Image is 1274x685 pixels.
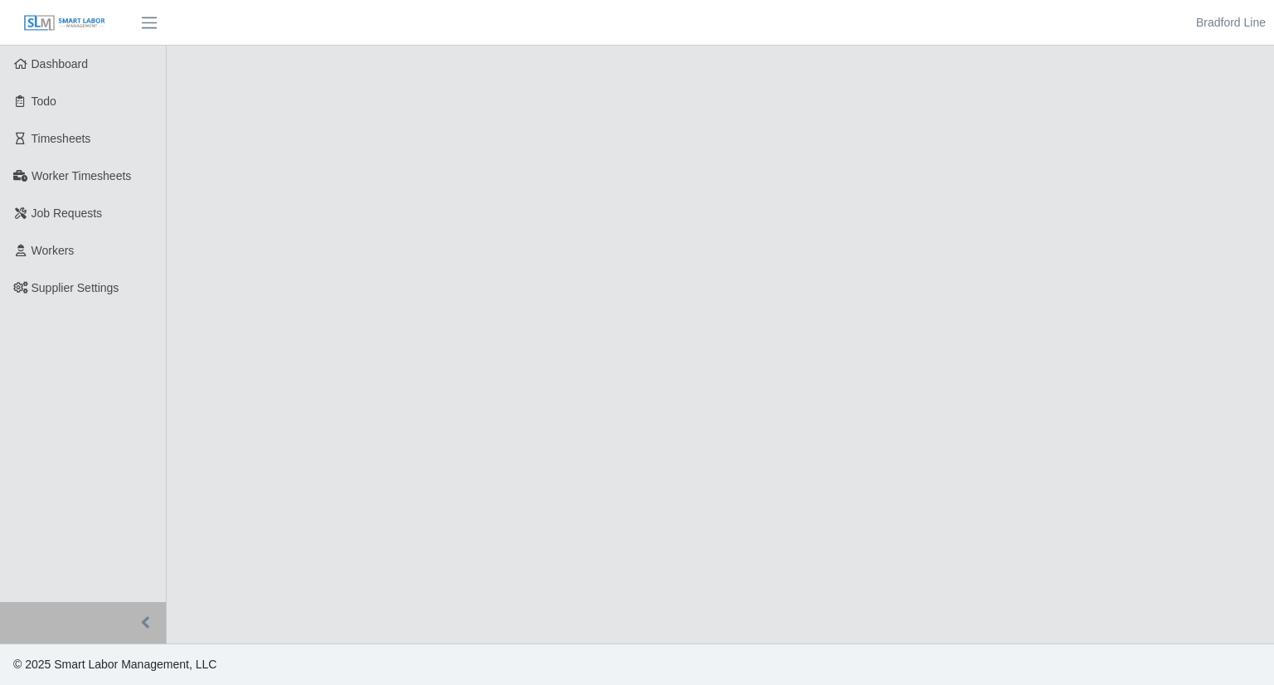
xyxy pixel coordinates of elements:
[32,95,56,108] span: Todo
[13,658,216,671] span: © 2025 Smart Labor Management, LLC
[23,14,106,32] img: SLM Logo
[32,132,91,145] span: Timesheets
[1196,14,1266,32] a: Bradford Line
[32,244,75,257] span: Workers
[32,57,89,70] span: Dashboard
[32,206,103,220] span: Job Requests
[32,169,131,182] span: Worker Timesheets
[32,281,119,294] span: Supplier Settings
